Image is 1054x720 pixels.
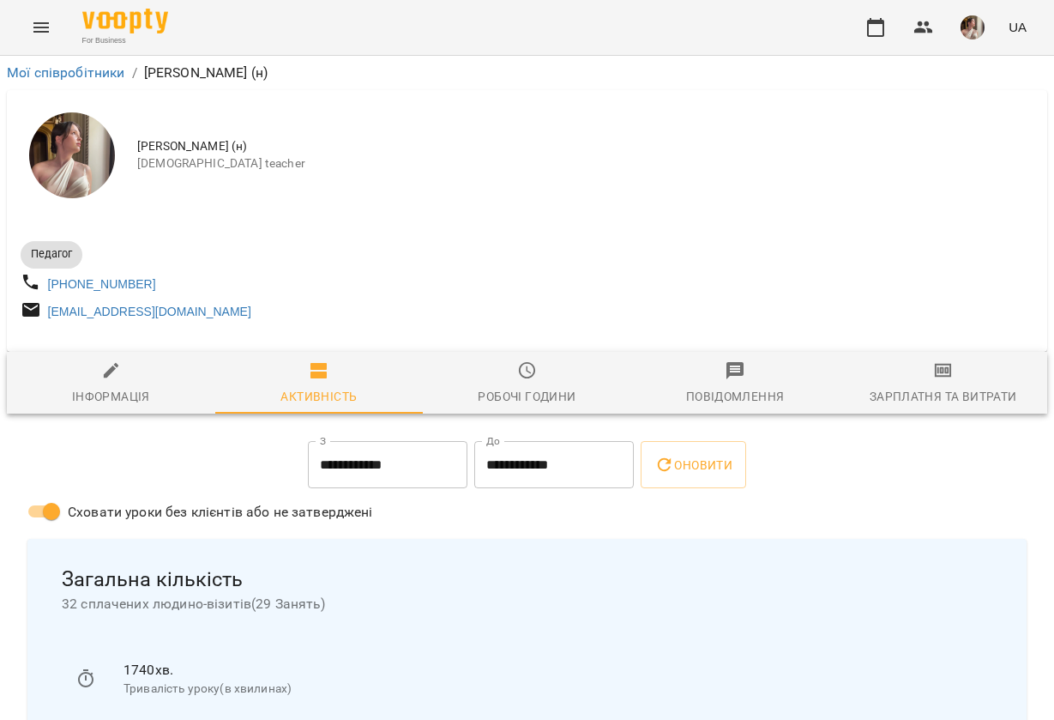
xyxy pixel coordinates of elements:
img: 0a4dad19eba764c2f594687fe5d0a04d.jpeg [961,15,985,39]
span: [PERSON_NAME] (н) [137,138,1033,155]
img: Voopty Logo [82,9,168,33]
span: UA [1009,18,1027,36]
div: Робочі години [478,386,575,407]
button: Menu [21,7,62,48]
button: Оновити [641,441,746,489]
a: Мої співробітники [7,64,125,81]
div: Інформація [72,386,150,407]
p: Тривалість уроку(в хвилинах) [123,681,979,698]
div: Активність [280,386,357,407]
p: 1740 хв. [123,660,979,681]
div: Зарплатня та Витрати [870,386,1017,407]
p: [PERSON_NAME] (н) [144,63,268,83]
span: Сховати уроки без клієнтів або не затверджені [68,502,373,523]
div: Повідомлення [686,386,785,407]
a: [PHONE_NUMBER] [48,277,156,291]
span: Педагог [21,246,82,262]
button: UA [1002,11,1033,43]
nav: breadcrumb [7,63,1047,83]
img: Каліопіна Каміла (н) [29,112,115,198]
span: Загальна кількість [62,566,992,593]
li: / [132,63,137,83]
a: [EMAIL_ADDRESS][DOMAIN_NAME] [48,305,251,318]
span: [DEMOGRAPHIC_DATA] teacher [137,155,1033,172]
span: For Business [82,35,168,46]
span: Оновити [654,455,732,475]
span: 32 сплачених людино-візитів ( 29 Занять ) [62,594,992,614]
